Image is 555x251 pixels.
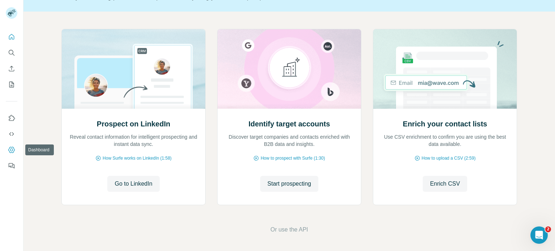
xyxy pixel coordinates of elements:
[267,179,311,188] span: Start prospecting
[69,133,198,148] p: Reveal contact information for intelligent prospecting and instant data sync.
[6,46,17,59] button: Search
[97,119,170,129] h2: Prospect on LinkedIn
[217,29,361,109] img: Identify target accounts
[6,30,17,43] button: Quick start
[422,155,476,161] span: How to upload a CSV (2:59)
[6,159,17,172] button: Feedback
[225,133,354,148] p: Discover target companies and contacts enriched with B2B data and insights.
[6,62,17,75] button: Enrich CSV
[6,112,17,125] button: Use Surfe on LinkedIn
[430,179,460,188] span: Enrich CSV
[270,225,308,234] button: Or use the API
[545,226,551,232] span: 2
[261,155,325,161] span: How to prospect with Surfe (1:30)
[249,119,330,129] h2: Identify target accounts
[103,155,172,161] span: How Surfe works on LinkedIn (1:58)
[380,133,509,148] p: Use CSV enrichment to confirm you are using the best data available.
[6,127,17,140] button: Use Surfe API
[107,176,159,192] button: Go to LinkedIn
[423,176,467,192] button: Enrich CSV
[6,78,17,91] button: My lists
[530,226,548,244] iframe: Intercom live chat
[115,179,152,188] span: Go to LinkedIn
[61,29,206,109] img: Prospect on LinkedIn
[260,176,318,192] button: Start prospecting
[6,143,17,156] button: Dashboard
[373,29,517,109] img: Enrich your contact lists
[403,119,487,129] h2: Enrich your contact lists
